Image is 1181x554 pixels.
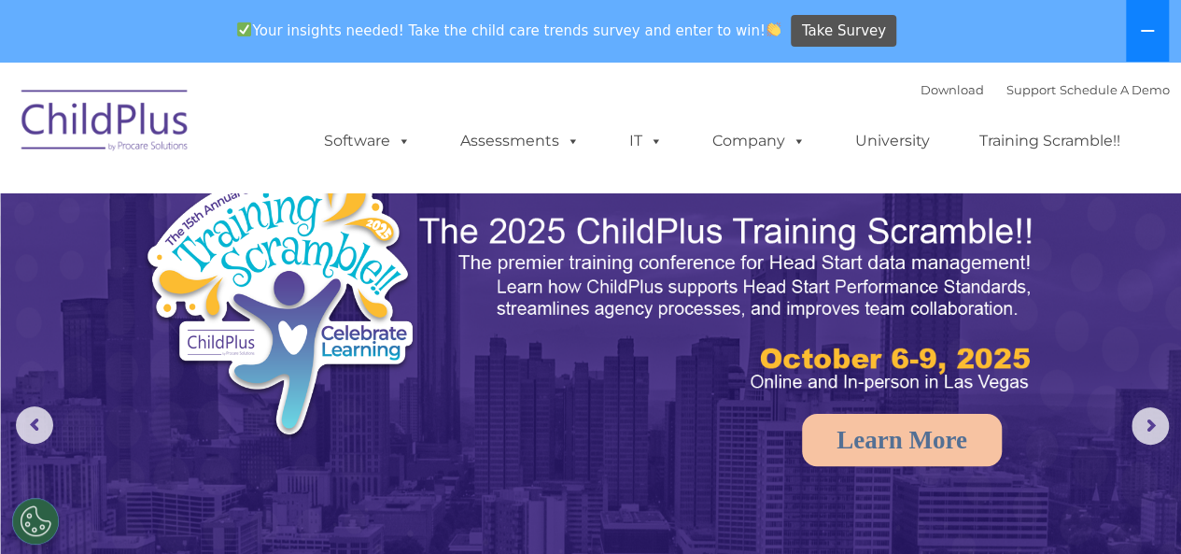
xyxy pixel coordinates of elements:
button: Cookies Settings [12,498,59,545]
a: Download [921,82,984,97]
span: Last name [260,123,316,137]
a: Schedule A Demo [1060,82,1170,97]
a: Training Scramble!! [961,122,1139,160]
a: Company [694,122,824,160]
font: | [921,82,1170,97]
a: University [837,122,949,160]
img: ✅ [237,22,251,36]
a: Learn More [802,414,1002,466]
a: Assessments [442,122,598,160]
span: Your insights needed! Take the child care trends survey and enter to win! [230,12,789,49]
span: Phone number [260,200,339,214]
a: Support [1006,82,1056,97]
span: Take Survey [802,15,886,48]
img: 👏 [766,22,780,36]
img: ChildPlus by Procare Solutions [12,77,199,170]
a: IT [611,122,682,160]
a: Take Survey [791,15,896,48]
a: Software [305,122,429,160]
